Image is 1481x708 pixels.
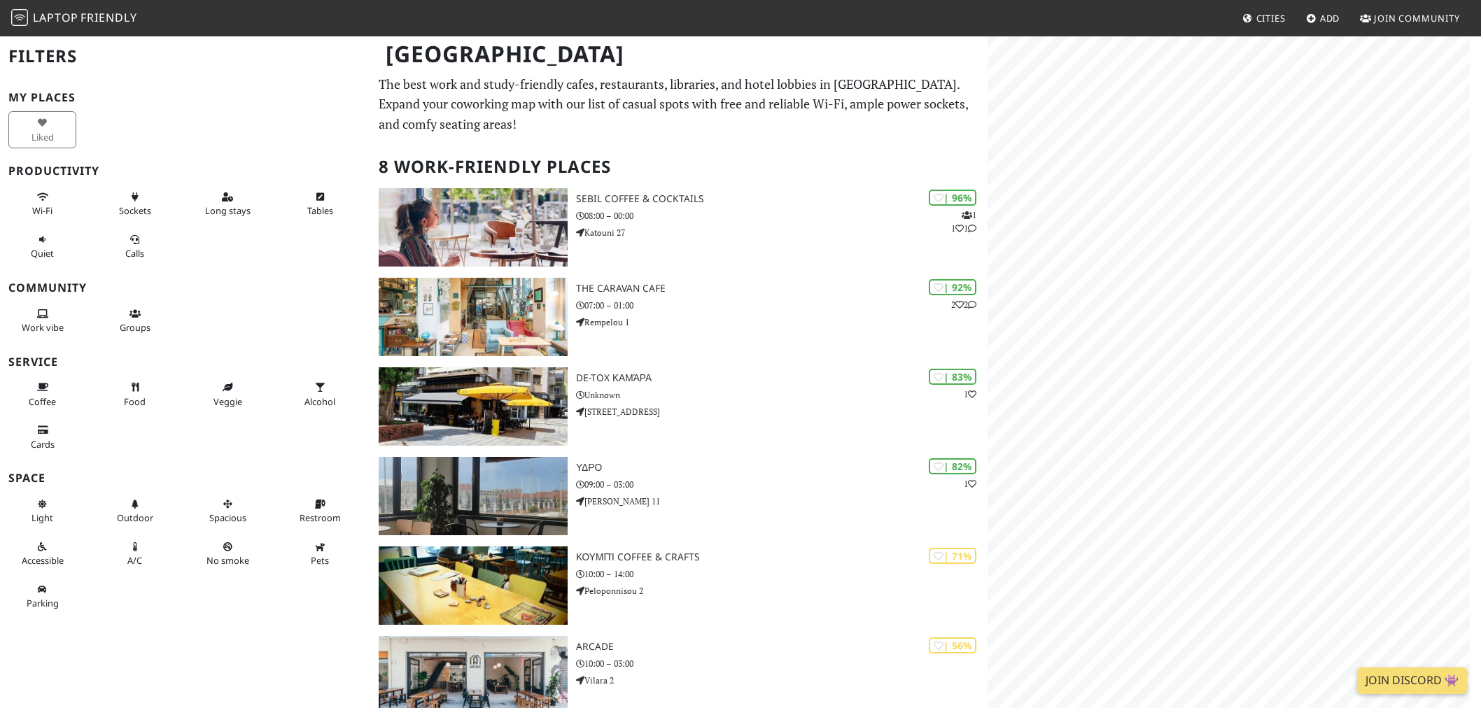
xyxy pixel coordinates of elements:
[8,164,362,178] h3: Productivity
[1256,12,1286,24] span: Cities
[307,204,333,217] span: Work-friendly tables
[101,376,169,413] button: Food
[929,637,976,653] div: | 56%
[576,567,988,581] p: 10:00 – 14:00
[119,204,151,217] span: Power sockets
[1357,667,1467,694] a: Join Discord 👾
[125,247,144,260] span: Video/audio calls
[379,367,568,446] img: De-tox Καμάρα
[379,546,568,625] img: Κουμπί Coffee & Crafts
[951,298,976,311] p: 2 2
[124,395,146,408] span: Food
[101,185,169,222] button: Sockets
[379,146,979,188] h2: 8 Work-Friendly Places
[29,395,56,408] span: Coffee
[27,597,59,609] span: Parking
[205,204,251,217] span: Long stays
[11,9,28,26] img: LaptopFriendly
[576,462,988,474] h3: ΥΔΡΟ
[300,511,341,524] span: Restroom
[964,477,976,490] p: 1
[576,478,988,491] p: 09:00 – 03:00
[101,535,169,572] button: A/C
[8,472,362,485] h3: Space
[311,554,329,567] span: Pet friendly
[286,493,354,530] button: Restroom
[576,405,988,418] p: [STREET_ADDRESS]
[929,369,976,385] div: | 83%
[194,493,262,530] button: Spacious
[8,376,76,413] button: Coffee
[379,457,568,535] img: ΥΔΡΟ
[286,376,354,413] button: Alcohol
[929,279,976,295] div: | 92%
[374,35,985,73] h1: [GEOGRAPHIC_DATA]
[576,657,988,670] p: 10:00 – 03:00
[8,302,76,339] button: Work vibe
[8,185,76,222] button: Wi-Fi
[1237,6,1291,31] a: Cities
[576,209,988,222] p: 08:00 – 00:00
[576,584,988,597] p: Peloponnisou 2
[576,283,988,295] h3: The Caravan Cafe
[576,641,988,653] h3: ARCADE
[1300,6,1346,31] a: Add
[32,204,52,217] span: Stable Wi-Fi
[8,91,362,104] h3: My Places
[370,278,988,356] a: The Caravan Cafe | 92% 22 The Caravan Cafe 07:00 – 01:00 Rempelou 1
[8,535,76,572] button: Accessible
[951,208,976,235] p: 1 1 1
[576,316,988,329] p: Rempelou 1
[31,247,54,260] span: Quiet
[370,367,988,446] a: De-tox Καμάρα | 83% 1 De-tox Καμάρα Unknown [STREET_ADDRESS]
[576,674,988,687] p: Vilara 2
[33,10,78,25] span: Laptop
[101,493,169,530] button: Outdoor
[576,495,988,508] p: [PERSON_NAME] 11
[22,554,64,567] span: Accessible
[929,548,976,564] div: | 71%
[576,193,988,205] h3: Sebil Coffee & Cocktails
[22,321,64,334] span: People working
[929,190,976,206] div: | 96%
[120,321,150,334] span: Group tables
[370,188,988,267] a: Sebil Coffee & Cocktails | 96% 111 Sebil Coffee & Cocktails 08:00 – 00:00 Katouni 27
[31,438,55,451] span: Credit cards
[370,457,988,535] a: ΥΔΡΟ | 82% 1 ΥΔΡΟ 09:00 – 03:00 [PERSON_NAME] 11
[379,278,568,356] img: The Caravan Cafe
[964,388,976,401] p: 1
[127,554,142,567] span: Air conditioned
[1354,6,1466,31] a: Join Community
[206,554,249,567] span: Smoke free
[1320,12,1340,24] span: Add
[8,493,76,530] button: Light
[8,281,362,295] h3: Community
[213,395,242,408] span: Veggie
[576,372,988,384] h3: De-tox Καμάρα
[80,10,136,25] span: Friendly
[8,578,76,615] button: Parking
[101,228,169,265] button: Calls
[576,299,988,312] p: 07:00 – 01:00
[194,185,262,222] button: Long stays
[370,546,988,625] a: Κουμπί Coffee & Crafts | 71% Κουμπί Coffee & Crafts 10:00 – 14:00 Peloponnisou 2
[117,511,153,524] span: Outdoor area
[1374,12,1460,24] span: Join Community
[8,355,362,369] h3: Service
[31,511,53,524] span: Natural light
[8,418,76,455] button: Cards
[576,226,988,239] p: Katouni 27
[209,511,246,524] span: Spacious
[576,388,988,402] p: Unknown
[379,74,979,134] p: The best work and study-friendly cafes, restaurants, libraries, and hotel lobbies in [GEOGRAPHIC_...
[576,551,988,563] h3: Κουμπί Coffee & Crafts
[194,376,262,413] button: Veggie
[8,35,362,78] h2: Filters
[8,228,76,265] button: Quiet
[929,458,976,474] div: | 82%
[194,535,262,572] button: No smoke
[286,185,354,222] button: Tables
[11,6,137,31] a: LaptopFriendly LaptopFriendly
[286,535,354,572] button: Pets
[101,302,169,339] button: Groups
